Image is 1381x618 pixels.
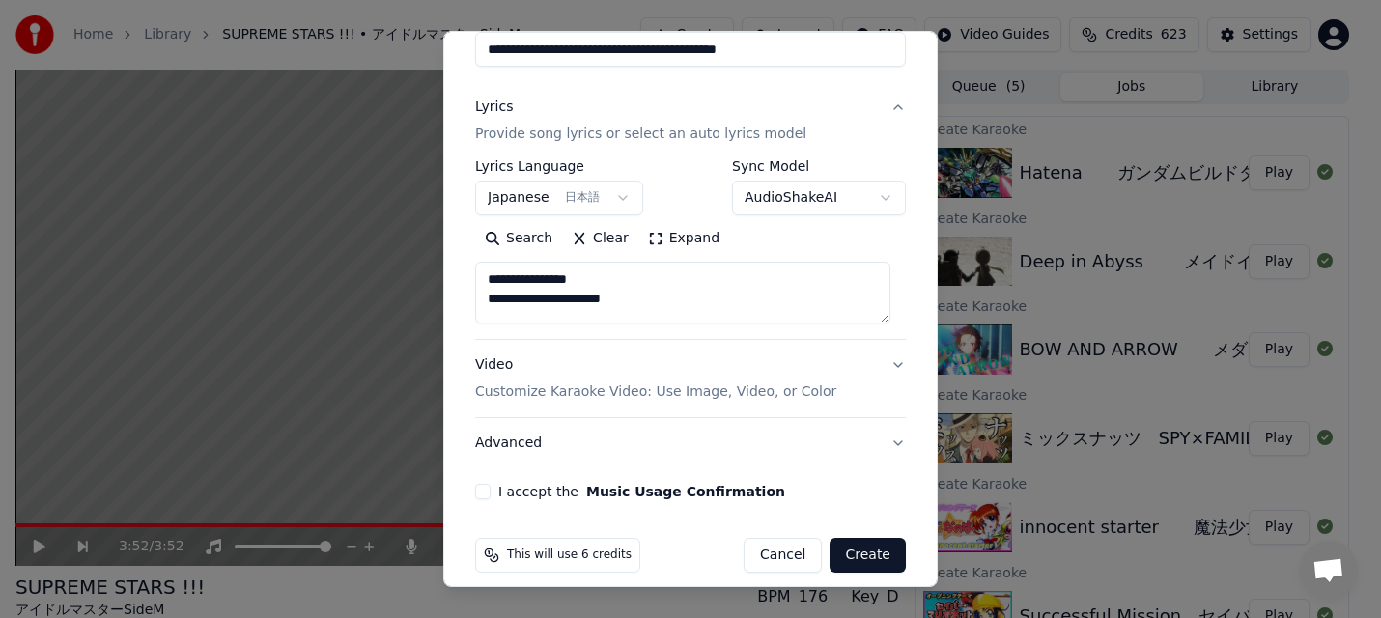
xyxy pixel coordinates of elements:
div: LyricsProvide song lyrics or select an auto lyrics model [475,159,906,339]
button: Advanced [475,418,906,468]
button: Search [475,223,562,254]
button: LyricsProvide song lyrics or select an auto lyrics model [475,82,906,159]
div: Lyrics [475,98,513,117]
button: Clear [562,223,638,254]
label: Lyrics Language [475,159,643,173]
button: I accept the [586,485,785,498]
span: This will use 6 credits [507,548,632,563]
button: Cancel [744,538,822,573]
p: Provide song lyrics or select an auto lyrics model [475,125,806,144]
button: Expand [638,223,729,254]
label: Sync Model [732,159,906,173]
div: Video [475,355,836,402]
button: VideoCustomize Karaoke Video: Use Image, Video, or Color [475,340,906,417]
label: I accept the [498,485,785,498]
p: Customize Karaoke Video: Use Image, Video, or Color [475,382,836,402]
button: Create [830,538,906,573]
